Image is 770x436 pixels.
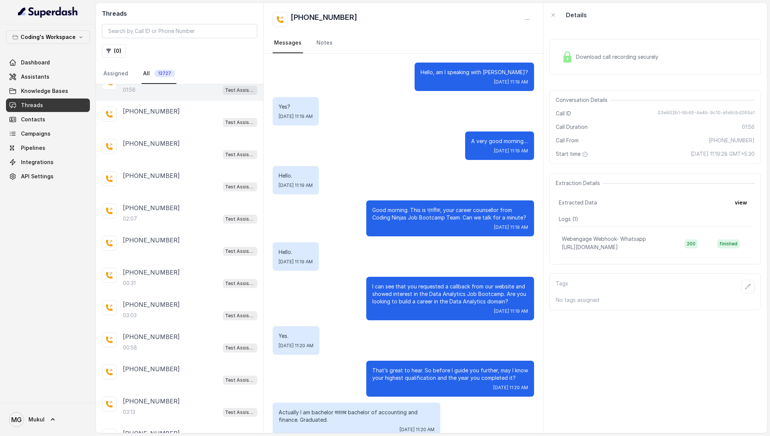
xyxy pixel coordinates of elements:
p: [PHONE_NUMBER] [123,236,180,245]
a: Assigned [102,64,130,84]
span: [DATE] 11:19 AM [494,148,528,154]
img: light.svg [18,6,78,18]
span: Knowledge Bases [21,87,68,95]
span: [DATE] 11:19:28 GMT+5:30 [691,150,755,158]
span: Integrations [21,158,54,166]
p: Test Assistant-3 [225,248,255,255]
p: [PHONE_NUMBER] [123,364,180,373]
p: Tags [556,280,568,293]
p: [PHONE_NUMBER] [123,397,180,406]
p: Hello, am I speaking with [PERSON_NAME]? [421,69,528,76]
p: Test Assistant-3 [225,151,255,158]
span: Dashboard [21,59,50,66]
a: Dashboard [6,56,90,69]
button: Coding's Workspace [6,30,90,44]
span: [DATE] 11:19 AM [279,259,313,265]
a: Assistants [6,70,90,84]
span: [DATE] 11:19 AM [279,113,313,119]
span: Start time [556,150,589,158]
p: Hello. [279,248,313,256]
p: Actually I am bachelor मतलब bachelor of accounting and finance. Graduated. [279,409,434,424]
a: Contacts [6,113,90,126]
p: Test Assistant-3 [225,119,255,126]
span: Contacts [21,116,45,123]
img: Lock Icon [562,51,573,63]
p: 01:56 [123,86,136,94]
p: Test Assistant-3 [225,376,255,384]
span: [DATE] 11:20 AM [493,385,528,391]
p: 03:13 [123,408,135,416]
p: 03:03 [123,312,137,319]
p: 00:31 [123,279,136,287]
span: 01:56 [742,123,755,131]
p: 00:58 [123,344,137,351]
button: (0) [102,44,126,58]
span: Call From [556,137,579,144]
a: Threads [6,99,90,112]
p: [PHONE_NUMBER] [123,300,180,309]
a: All13727 [142,64,176,84]
p: Test Assistant-3 [225,280,255,287]
p: [PHONE_NUMBER] [123,107,180,116]
p: Test Assistant-3 [225,344,255,352]
p: Good morning. This is प्रतीक, your career counsellor from Coding Ninjas Job Bootcamp Team. Can we... [372,206,528,221]
p: Yes? [279,103,313,110]
a: Mukul [6,409,90,430]
span: Conversation Details [556,96,610,104]
button: view [730,196,752,209]
a: Integrations [6,155,90,169]
span: Assistants [21,73,49,81]
p: [PHONE_NUMBER] [123,139,180,148]
text: MG [11,416,22,424]
p: Coding's Workspace [21,33,76,42]
a: API Settings [6,170,90,183]
span: [DATE] 11:19 AM [494,79,528,85]
span: Call Duration [556,123,588,131]
p: Test Assistant-3 [225,183,255,191]
span: [DATE] 11:20 AM [400,427,434,433]
p: [PHONE_NUMBER] [123,268,180,277]
a: Pipelines [6,141,90,155]
p: Test Assistant-3 [225,409,255,416]
span: Call ID [556,110,571,117]
span: [URL][DOMAIN_NAME] [562,244,618,250]
input: Search by Call ID or Phone Number [102,24,257,38]
span: [DATE] 11:19 AM [494,308,528,314]
span: finished [717,239,740,248]
span: 200 [685,239,698,248]
a: Knowledge Bases [6,84,90,98]
p: 02:07 [123,215,137,222]
span: [DATE] 11:19 AM [494,224,528,230]
span: 03e902b1-9b46-4e4b-9c10-efe9cbd269a1 [658,110,755,117]
span: 13727 [154,70,175,77]
p: Hello. [279,172,313,179]
span: Download call recording securely [576,53,661,61]
span: [DATE] 11:20 AM [279,343,313,349]
p: Webengage Webhook- Whatsapp [562,235,646,243]
span: [PHONE_NUMBER] [709,137,755,144]
a: Campaigns [6,127,90,140]
p: Yes. [279,332,313,340]
p: [PHONE_NUMBER] [123,171,180,180]
a: Messages [273,33,303,53]
span: Extraction Details [556,179,603,187]
p: Test Assistant-3 [225,87,255,94]
span: Threads [21,102,43,109]
p: Logs ( 1 ) [559,215,752,223]
a: Notes [315,33,334,53]
p: [PHONE_NUMBER] [123,332,180,341]
span: API Settings [21,173,54,180]
h2: Threads [102,9,257,18]
nav: Tabs [273,33,534,53]
span: Campaigns [21,130,51,137]
nav: Tabs [102,64,257,84]
p: A very good morning.... [471,137,528,145]
span: Pipelines [21,144,45,152]
p: [PHONE_NUMBER] [123,203,180,212]
p: That’s great to hear. So before I guide you further, may I know your highest qualification and th... [372,367,528,382]
p: No tags assigned [556,296,755,304]
p: Test Assistant-3 [225,215,255,223]
h2: [PHONE_NUMBER] [291,12,357,27]
span: [DATE] 11:19 AM [279,182,313,188]
p: Details [566,10,587,19]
